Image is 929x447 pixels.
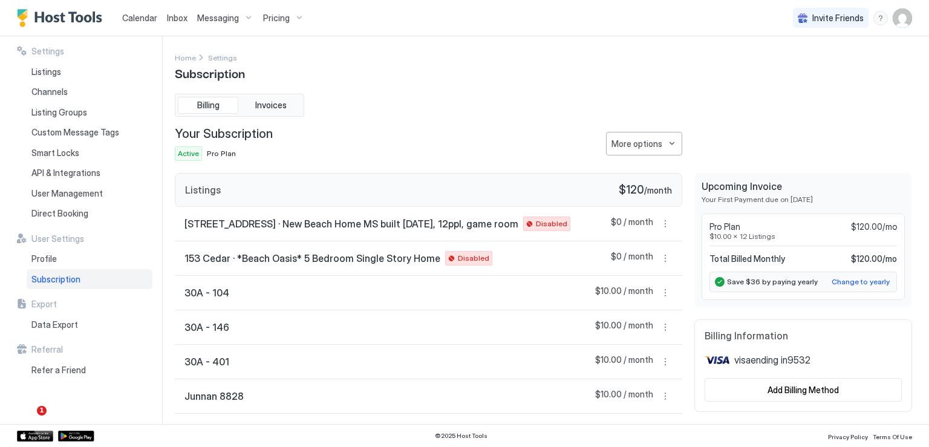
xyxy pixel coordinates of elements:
[658,217,673,231] div: menu
[27,143,152,163] a: Smart Locks
[27,203,152,224] a: Direct Booking
[31,208,88,219] span: Direct Booking
[873,429,912,442] a: Terms Of Use
[27,62,152,82] a: Listings
[175,64,245,82] span: Subscription
[768,383,839,396] div: Add Billing Method
[31,188,103,199] span: User Management
[31,46,64,57] span: Settings
[167,13,187,23] span: Inbox
[606,132,682,155] div: menu
[611,217,653,231] span: $0 / month
[851,221,897,232] span: $120.00/mo
[122,13,157,23] span: Calendar
[705,330,902,342] span: Billing Information
[31,274,80,285] span: Subscription
[31,344,63,355] span: Referral
[208,51,237,64] a: Settings
[12,406,41,435] iframe: Intercom live chat
[812,13,864,24] span: Invite Friends
[27,82,152,102] a: Channels
[595,320,653,334] span: $10.00 / month
[58,431,94,442] a: Google Play Store
[184,321,229,333] span: 30A - 146
[734,354,810,366] span: visa ending in 9532
[31,86,68,97] span: Channels
[658,389,673,403] button: More options
[263,13,290,24] span: Pricing
[27,122,152,143] a: Custom Message Tags
[167,11,187,24] a: Inbox
[27,269,152,290] a: Subscription
[31,319,78,330] span: Data Export
[658,389,673,403] div: menu
[31,299,57,310] span: Export
[702,195,905,204] span: Your First Payment due on [DATE]
[17,9,108,27] div: Host Tools Logo
[606,132,682,155] button: More options
[658,251,673,266] div: menu
[255,100,287,111] span: Invoices
[595,354,653,369] span: $10.00 / month
[536,218,567,229] span: Disabled
[873,433,912,440] span: Terms Of Use
[208,53,237,62] span: Settings
[658,423,673,438] button: More options
[709,253,785,264] span: Total Billed Monthly
[709,232,897,241] span: $10.00 x 12 Listings
[197,100,220,111] span: Billing
[175,51,196,64] div: Breadcrumb
[184,252,440,264] span: 153 Cedar · *Beach Oasis* 5 Bedroom Single Story Home
[175,53,196,62] span: Home
[122,11,157,24] a: Calendar
[828,433,868,440] span: Privacy Policy
[828,429,868,442] a: Privacy Policy
[184,390,244,402] span: Junnan 8828
[37,406,47,416] span: 1
[658,251,673,266] button: More options
[241,97,301,114] button: Invoices
[595,389,653,403] span: $10.00 / month
[658,354,673,369] button: More options
[17,431,53,442] a: App Store
[595,285,653,300] span: $10.00 / month
[184,356,229,368] span: 30A - 401
[175,126,273,142] span: Your Subscription
[705,351,729,368] img: visa
[435,432,487,440] span: © 2025 Host Tools
[178,148,199,159] span: Active
[644,185,672,196] span: / month
[31,107,87,118] span: Listing Groups
[893,8,912,28] div: User profile
[31,148,79,158] span: Smart Locks
[658,285,673,300] div: menu
[619,183,644,197] span: $120
[727,277,818,286] span: Save $36 by paying yearly
[27,102,152,123] a: Listing Groups
[31,253,57,264] span: Profile
[31,127,119,138] span: Custom Message Tags
[31,233,84,244] span: User Settings
[31,67,61,77] span: Listings
[31,365,86,376] span: Refer a Friend
[197,13,239,24] span: Messaging
[658,354,673,369] div: menu
[830,275,892,289] button: Change to yearly
[27,163,152,183] a: API & Integrations
[27,183,152,204] a: User Management
[611,251,653,266] span: $0 / month
[27,360,152,380] a: Refer a Friend
[184,218,518,230] span: [STREET_ADDRESS] · New Beach Home MS built [DATE], 12ppl, game room
[178,97,238,114] button: Billing
[832,276,890,287] div: Change to yearly
[658,423,673,438] div: menu
[595,423,653,438] span: $10.00 / month
[873,11,888,25] div: menu
[175,94,304,117] div: tab-group
[185,184,221,196] span: Listings
[27,315,152,335] a: Data Export
[705,378,902,402] button: Add Billing Method
[658,320,673,334] div: menu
